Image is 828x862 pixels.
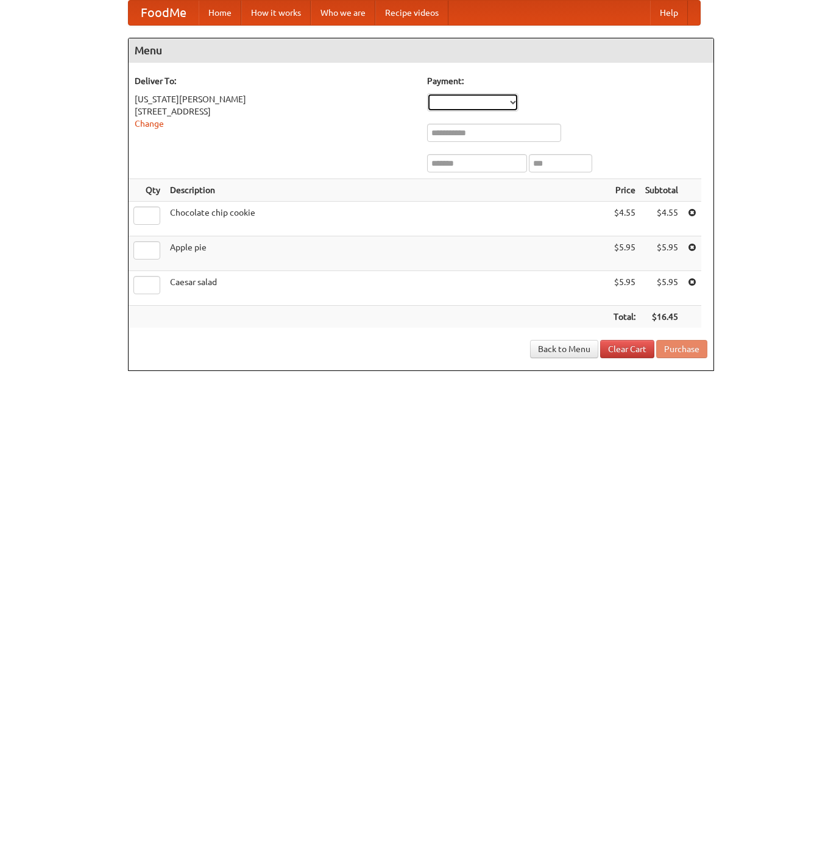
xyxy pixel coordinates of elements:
th: $16.45 [640,306,683,328]
h5: Deliver To: [135,75,415,87]
div: [US_STATE][PERSON_NAME] [135,93,415,105]
th: Subtotal [640,179,683,202]
th: Qty [129,179,165,202]
td: $4.55 [609,202,640,236]
td: $5.95 [640,271,683,306]
td: $5.95 [609,271,640,306]
a: How it works [241,1,311,25]
th: Price [609,179,640,202]
a: Change [135,119,164,129]
td: $5.95 [609,236,640,271]
a: FoodMe [129,1,199,25]
td: $5.95 [640,236,683,271]
th: Description [165,179,609,202]
a: Help [650,1,688,25]
a: Back to Menu [530,340,598,358]
td: Chocolate chip cookie [165,202,609,236]
td: Caesar salad [165,271,609,306]
a: Clear Cart [600,340,654,358]
div: [STREET_ADDRESS] [135,105,415,118]
th: Total: [609,306,640,328]
a: Who we are [311,1,375,25]
button: Purchase [656,340,707,358]
h5: Payment: [427,75,707,87]
h4: Menu [129,38,713,63]
td: $4.55 [640,202,683,236]
a: Recipe videos [375,1,448,25]
td: Apple pie [165,236,609,271]
a: Home [199,1,241,25]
